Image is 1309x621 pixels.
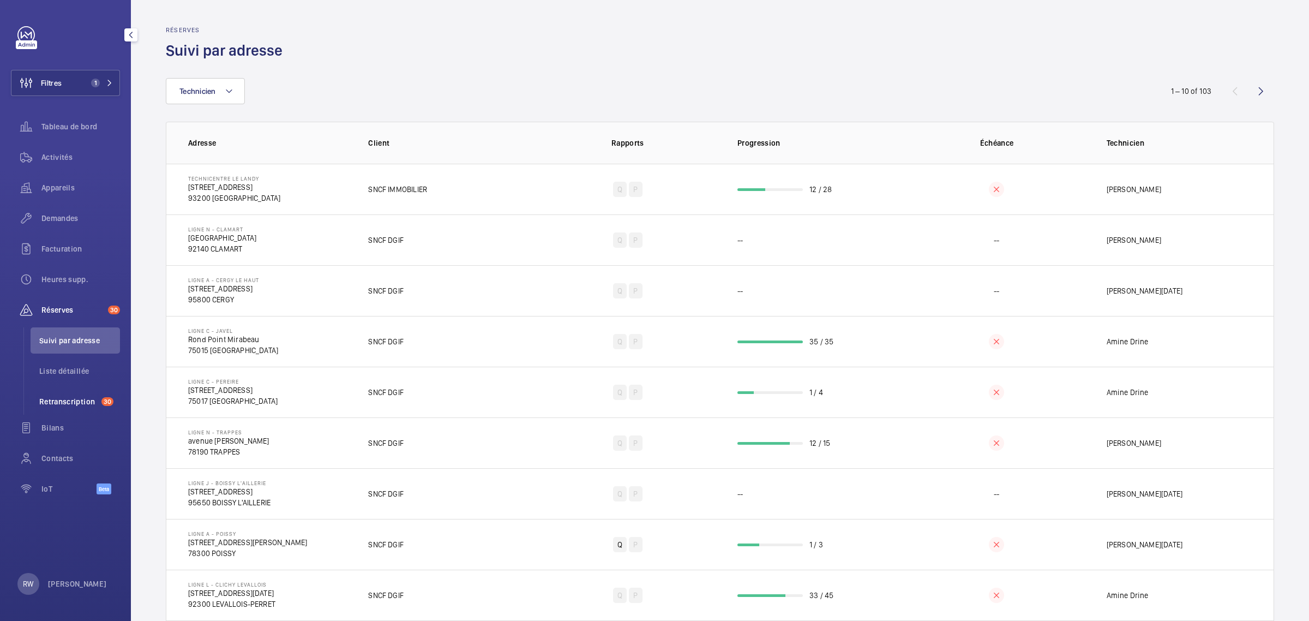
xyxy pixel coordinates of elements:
span: 1 [91,79,100,87]
span: Bilans [41,422,120,433]
div: Q [613,182,627,197]
p: [STREET_ADDRESS][PERSON_NAME] [188,537,307,548]
p: [GEOGRAPHIC_DATA] [188,232,256,243]
span: Suivi par adresse [39,335,120,346]
p: SNCF DGIF [368,438,404,449]
p: SNCF DGIF [368,488,404,499]
p: [STREET_ADDRESS] [188,182,280,193]
p: Amine Drine [1107,336,1149,347]
p: -- [737,285,743,296]
p: 75015 [GEOGRAPHIC_DATA] [188,345,278,356]
p: 78300 POISSY [188,548,307,559]
p: [PERSON_NAME] [1107,235,1161,246]
div: Q [613,435,627,451]
div: Q [613,588,627,603]
p: SNCF DGIF [368,590,404,601]
p: [PERSON_NAME] [1107,438,1161,449]
p: 35 / 35 [809,336,833,347]
p: [PERSON_NAME][DATE] [1107,285,1182,296]
span: Retranscription [39,396,97,407]
span: Liste détaillée [39,366,120,377]
p: Échéance [912,138,1081,148]
span: Technicien [179,87,216,95]
span: 30 [108,306,120,314]
p: [STREET_ADDRESS][DATE] [188,588,275,599]
p: Ligne N - TRAPPES [188,429,269,435]
p: [PERSON_NAME] [1107,184,1161,195]
p: 1 / 4 [809,387,823,398]
p: Adresse [188,138,351,148]
span: Réserves [41,304,104,315]
p: Ligne C - JAVEL [188,327,278,334]
p: 75017 [GEOGRAPHIC_DATA] [188,396,278,407]
p: 95800 CERGY [188,294,259,305]
p: SNCF DGIF [368,539,404,550]
p: 78190 TRAPPES [188,446,269,457]
span: 30 [101,397,113,406]
p: Rapports [543,138,712,148]
p: 93200 [GEOGRAPHIC_DATA] [188,193,280,204]
div: Q [613,334,627,349]
p: Ligne J - BOISSY L'AILLERIE [188,480,271,486]
div: Q [613,385,627,400]
div: P [629,588,642,603]
p: [STREET_ADDRESS] [188,385,278,396]
p: Client [368,138,535,148]
div: P [629,232,642,248]
span: Heures supp. [41,274,120,285]
button: Filtres1 [11,70,120,96]
p: Technicentre Le Landy [188,175,280,182]
p: SNCF DGIF [368,285,404,296]
div: P [629,486,642,501]
p: [PERSON_NAME] [48,578,107,589]
span: Facturation [41,243,120,254]
p: SNCF DGIF [368,387,404,398]
p: avenue [PERSON_NAME] [188,435,269,446]
p: SNCF DGIF [368,336,404,347]
p: [STREET_ADDRESS] [188,486,271,497]
p: Ligne C - PEREIRE [188,378,278,385]
p: Ligne A - POISSY [188,530,307,537]
p: Amine Drine [1107,387,1149,398]
span: Appareils [41,182,120,193]
p: -- [737,488,743,499]
p: RW [23,578,33,589]
p: [PERSON_NAME][DATE] [1107,488,1182,499]
p: 92140 CLAMART [188,243,256,254]
div: P [629,283,642,298]
button: Technicien [166,78,245,104]
p: Amine Drine [1107,590,1149,601]
p: [STREET_ADDRESS] [188,283,259,294]
span: IoT [41,483,97,494]
div: P [629,435,642,451]
p: -- [994,235,999,246]
h1: Suivi par adresse [166,40,289,61]
p: -- [994,488,999,499]
span: Beta [97,483,111,494]
p: 92300 LEVALLOIS-PERRET [188,599,275,610]
span: Contacts [41,453,120,464]
p: SNCF IMMOBILIER [368,184,427,195]
span: Activités [41,152,120,163]
div: Q [613,232,627,248]
p: 1 / 3 [809,539,823,550]
p: Ligne L - CLICHY LEVALLOIS [188,581,275,588]
p: Ligne A - CERGY LE HAUT [188,277,259,283]
div: P [629,334,642,349]
p: 95650 BOISSY L'AILLERIE [188,497,271,508]
div: 1 – 10 of 103 [1171,86,1211,97]
p: Rond Point Mirabeau [188,334,278,345]
p: -- [737,235,743,246]
p: Progression [737,138,904,148]
p: Technicien [1107,138,1252,148]
p: SNCF DGIF [368,235,404,246]
div: Q [613,537,627,552]
span: Tableau de bord [41,121,120,132]
span: Filtres [41,77,62,88]
p: Ligne N - CLAMART [188,226,256,232]
div: Q [613,486,627,501]
div: P [629,182,642,197]
p: -- [994,285,999,296]
h2: Réserves [166,26,289,34]
div: P [629,385,642,400]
